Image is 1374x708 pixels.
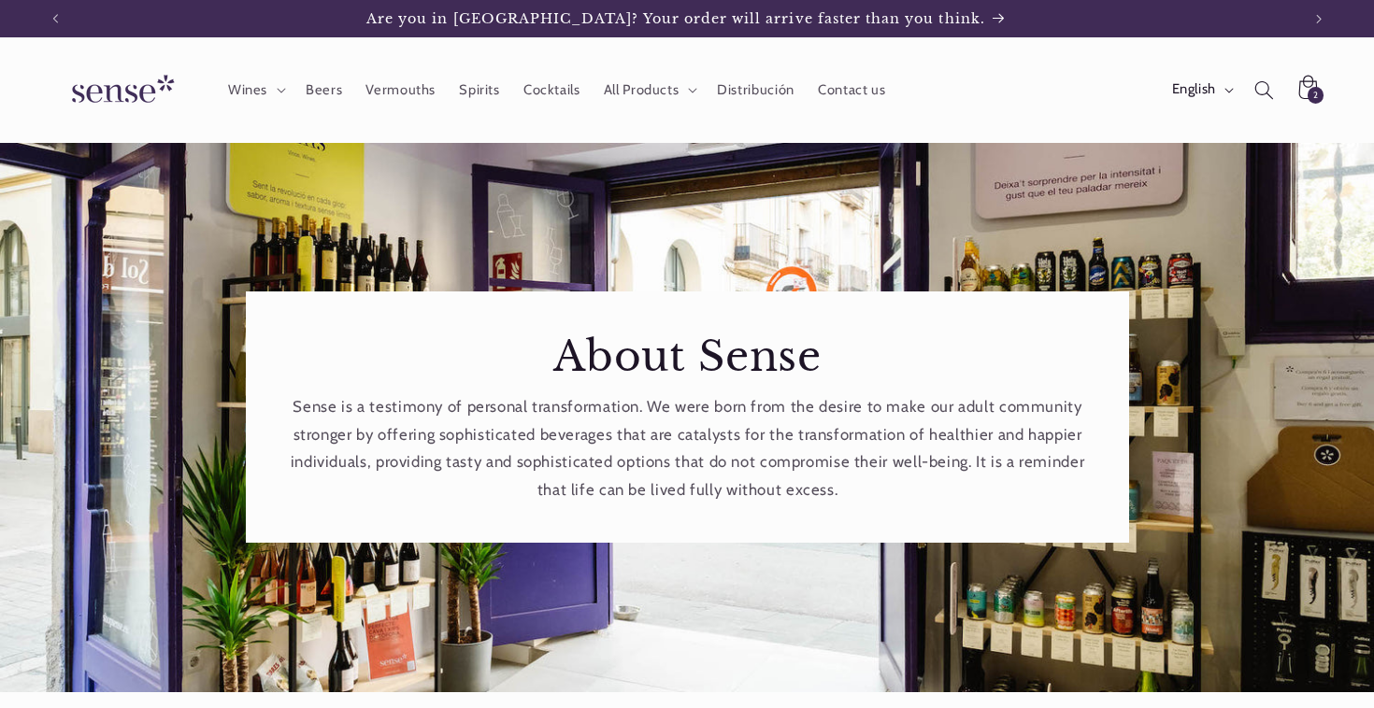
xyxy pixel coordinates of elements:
[818,81,885,99] span: Contact us
[366,10,985,27] span: Are you in [GEOGRAPHIC_DATA]? Your order will arrive faster than you think.
[604,81,680,99] span: All Products
[1313,87,1319,104] span: 2
[511,69,592,110] a: Cocktails
[228,81,267,99] span: Wines
[1242,68,1285,111] summary: Search
[279,331,1095,384] h2: About Sense
[365,81,436,99] span: Vermouths
[1160,71,1242,108] button: English
[717,81,794,99] span: Distribución
[279,393,1095,503] p: Sense is a testimony of personal transformation. We were born from the desire to make our adult c...
[706,69,807,110] a: Distribución
[592,69,706,110] summary: All Products
[42,56,197,124] a: Sense
[459,81,499,99] span: Spirits
[50,64,190,117] img: Sense
[806,69,897,110] a: Contact us
[354,69,448,110] a: Vermouths
[1172,79,1216,100] span: English
[216,69,293,110] summary: Wines
[293,69,353,110] a: Beers
[306,81,342,99] span: Beers
[448,69,512,110] a: Spirits
[523,81,580,99] span: Cocktails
